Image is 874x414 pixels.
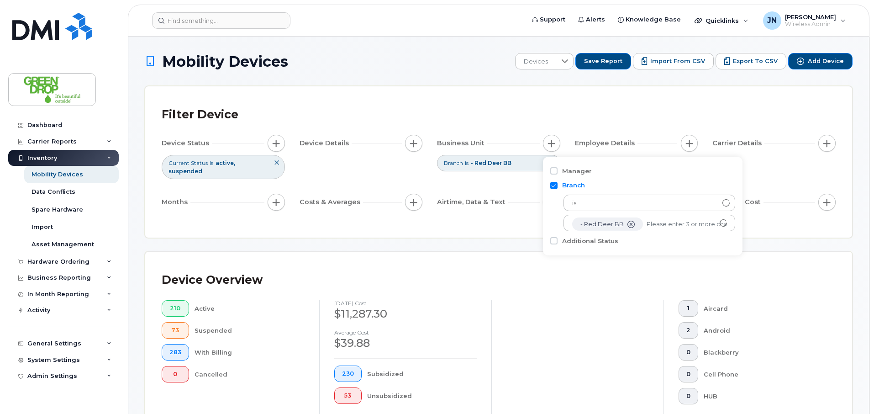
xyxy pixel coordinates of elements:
[716,53,786,69] button: Export to CSV
[162,268,263,292] div: Device Overview
[444,159,463,167] span: Branch
[471,159,511,166] span: - Red Deer BB
[580,220,624,228] span: - Red Deer BB
[162,138,212,148] span: Device Status
[704,388,821,404] div: HUB
[169,305,181,312] span: 210
[334,306,477,322] div: $11,287.30
[162,366,189,382] button: 0
[195,366,305,382] div: Cancelled
[169,327,181,334] span: 73
[562,181,585,190] label: Branch
[633,53,714,69] button: Import from CSV
[704,344,821,361] div: Blackberry
[334,300,477,306] h4: [DATE] cost
[216,159,235,166] span: active
[195,300,305,317] div: Active
[575,138,637,148] span: Employee Details
[334,366,362,382] button: 230
[686,393,690,400] span: 0
[679,322,698,339] button: 2
[300,197,363,207] span: Costs & Averages
[679,388,698,404] button: 0
[465,159,469,167] span: is
[686,305,690,312] span: 1
[300,138,352,148] span: Device Details
[686,349,690,356] span: 0
[679,344,698,361] button: 0
[686,327,690,334] span: 2
[733,57,778,65] span: Export to CSV
[808,57,844,65] span: Add Device
[334,387,362,404] button: 53
[516,53,556,70] span: Devices
[162,300,189,317] button: 210
[162,322,189,339] button: 73
[704,322,821,339] div: Android
[704,366,821,382] div: Cell Phone
[679,366,698,382] button: 0
[572,218,643,231] li: - Red Deer BB
[367,366,477,382] div: Subsidized
[647,220,727,228] input: Please enter 3 or more characters
[342,370,354,377] span: 230
[162,197,190,207] span: Months
[564,195,717,212] span: is
[367,387,477,404] div: Unsubsidized
[437,138,487,148] span: Business Unit
[162,344,189,361] button: 283
[686,371,690,378] span: 0
[162,103,238,127] div: Filter Device
[168,168,202,175] span: suspended
[712,138,764,148] span: Carrier Details
[334,335,477,351] div: $39.88
[162,53,288,69] span: Mobility Devices
[704,300,821,317] div: Aircard
[195,344,305,361] div: With Billing
[788,53,853,69] button: Add Device
[437,197,508,207] span: Airtime, Data & Text
[169,371,181,378] span: 0
[334,329,477,335] h4: Average cost
[679,300,698,317] button: 1
[195,322,305,339] div: Suspended
[584,57,622,65] span: Save Report
[169,349,181,356] span: 283
[168,159,208,167] span: Current Status
[210,159,213,167] span: is
[575,53,631,69] button: Save Report
[562,167,592,175] label: Manager
[562,237,618,245] label: Additional Status
[650,57,705,65] span: Import from CSV
[342,392,354,399] span: 53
